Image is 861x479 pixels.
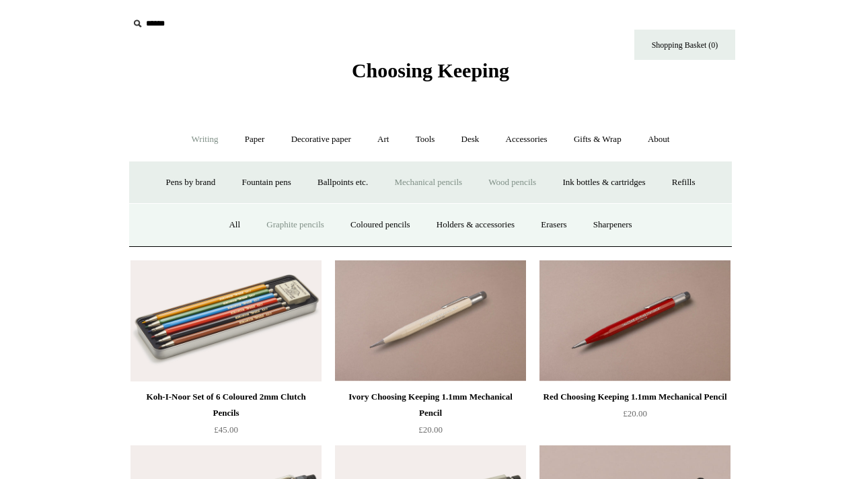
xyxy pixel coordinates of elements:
a: Paper [233,122,277,157]
span: £20.00 [623,408,647,418]
div: Red Choosing Keeping 1.1mm Mechanical Pencil [543,389,727,405]
div: Ivory Choosing Keeping 1.1mm Mechanical Pencil [338,389,523,421]
a: Ivory Choosing Keeping 1.1mm Mechanical Pencil £20.00 [335,389,526,444]
span: £45.00 [214,425,238,435]
img: Ivory Choosing Keeping 1.1mm Mechanical Pencil [335,260,526,381]
a: Red Choosing Keeping 1.1mm Mechanical Pencil Red Choosing Keeping 1.1mm Mechanical Pencil [539,260,731,381]
a: Writing [180,122,231,157]
a: All [217,207,252,243]
a: Decorative paper [279,122,363,157]
a: Red Choosing Keeping 1.1mm Mechanical Pencil £20.00 [539,389,731,444]
img: Koh-I-Noor Set of 6 Coloured 2mm Clutch Pencils [130,260,322,381]
span: Choosing Keeping [352,59,509,81]
a: Accessories [494,122,560,157]
a: Fountain pens [229,165,303,200]
a: Koh-I-Noor Set of 6 Coloured 2mm Clutch Pencils Koh-I-Noor Set of 6 Coloured 2mm Clutch Pencils [130,260,322,381]
a: Tools [404,122,447,157]
a: Mechanical pencils [382,165,474,200]
a: Gifts & Wrap [562,122,634,157]
a: Choosing Keeping [352,70,509,79]
a: Art [365,122,401,157]
a: Graphite pencils [254,207,336,243]
a: Wood pencils [476,165,548,200]
a: Sharpeners [581,207,644,243]
a: Koh-I-Noor Set of 6 Coloured 2mm Clutch Pencils £45.00 [130,389,322,444]
a: Coloured pencils [338,207,422,243]
a: Ink bottles & cartridges [550,165,657,200]
a: Ballpoints etc. [305,165,380,200]
img: Red Choosing Keeping 1.1mm Mechanical Pencil [539,260,731,381]
a: Holders & accessories [424,207,527,243]
a: Refills [660,165,708,200]
a: About [636,122,682,157]
a: Pens by brand [154,165,228,200]
a: Desk [449,122,492,157]
div: Koh-I-Noor Set of 6 Coloured 2mm Clutch Pencils [134,389,318,421]
span: £20.00 [418,425,443,435]
a: Shopping Basket (0) [634,30,735,60]
a: Ivory Choosing Keeping 1.1mm Mechanical Pencil Ivory Choosing Keeping 1.1mm Mechanical Pencil [335,260,526,381]
a: Erasers [529,207,578,243]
